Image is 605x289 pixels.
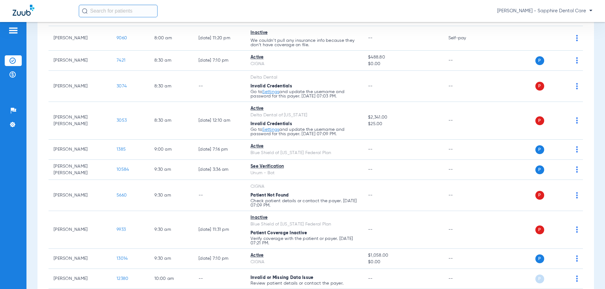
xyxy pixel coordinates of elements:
span: -- [368,276,373,281]
td: [PERSON_NAME] [49,249,112,269]
td: 9:30 AM [149,180,193,211]
td: -- [443,71,486,102]
span: -- [368,84,373,88]
span: $488.80 [368,54,438,61]
span: $2,341.00 [368,114,438,121]
span: P [535,145,544,154]
div: Active [251,252,358,259]
span: 12380 [117,276,128,281]
td: 8:00 AM [149,26,193,51]
td: [PERSON_NAME] [49,180,112,211]
p: Verify coverage with the patient or payer. [DATE] 07:21 PM. [251,236,358,245]
td: -- [443,269,486,289]
img: group-dot-blue.svg [576,192,578,198]
td: -- [443,211,486,249]
img: group-dot-blue.svg [576,35,578,41]
span: 9060 [117,36,127,40]
td: 9:30 AM [149,249,193,269]
span: P [535,191,544,200]
td: [DATE] 7:10 PM [193,249,245,269]
div: Active [251,143,358,150]
td: [DATE] 3:36 AM [193,160,245,180]
td: [DATE] 7:16 PM [193,140,245,160]
span: Patient Not Found [251,193,289,197]
span: 9933 [117,227,126,232]
p: We couldn’t pull any insurance info because they don’t have coverage on file. [251,38,358,47]
td: [PERSON_NAME] [49,211,112,249]
td: 10:00 AM [149,269,193,289]
div: Delta Dental [251,74,358,81]
td: -- [193,269,245,289]
span: 13014 [117,256,128,261]
td: -- [443,180,486,211]
p: Check patient details or contact the payer. [DATE] 07:09 PM. [251,199,358,208]
td: -- [443,51,486,71]
span: 10584 [117,167,129,172]
span: P [535,82,544,91]
span: -- [368,147,373,152]
td: -- [193,71,245,102]
img: group-dot-blue.svg [576,57,578,64]
span: -- [368,193,373,197]
span: P [535,275,544,283]
span: $1,058.00 [368,252,438,259]
span: P [535,165,544,174]
td: [DATE] 11:20 PM [193,26,245,51]
img: Zuub Logo [13,5,34,16]
span: $0.00 [368,259,438,265]
span: P [535,116,544,125]
div: Blue Shield of [US_STATE] Federal Plan [251,150,358,156]
a: Settings [262,127,279,132]
span: Patient Coverage Inactive [251,231,307,235]
div: Inactive [251,214,358,221]
td: Self-pay [443,26,486,51]
td: 8:30 AM [149,102,193,140]
img: group-dot-blue.svg [576,166,578,173]
span: 3074 [117,84,127,88]
img: group-dot-blue.svg [576,226,578,233]
a: Settings [262,90,279,94]
span: $25.00 [368,121,438,127]
span: Invalid Credentials [251,122,292,126]
iframe: Chat Widget [573,259,605,289]
div: CIGNA [251,183,358,190]
span: P [535,56,544,65]
div: See Verification [251,163,358,170]
p: Review patient details or contact the payer. [251,281,358,286]
div: Inactive [251,30,358,36]
span: -- [368,167,373,172]
td: [PERSON_NAME] [PERSON_NAME] [49,102,112,140]
img: group-dot-blue.svg [576,117,578,124]
td: 8:30 AM [149,71,193,102]
span: P [535,254,544,263]
td: [PERSON_NAME] [49,140,112,160]
div: CIGNA [251,61,358,67]
span: P [535,225,544,234]
p: Go to and update the username and password for this payer. [DATE] 07:09 PM. [251,127,358,136]
img: hamburger-icon [8,27,18,34]
span: $0.00 [368,61,438,67]
span: 3053 [117,118,127,123]
span: Invalid Credentials [251,84,292,88]
div: Delta Dental of [US_STATE] [251,112,358,119]
div: Active [251,54,358,61]
span: 7421 [117,58,125,63]
span: [PERSON_NAME] - Sapphire Dental Care [497,8,592,14]
span: 1385 [117,147,126,152]
span: 5660 [117,193,127,197]
td: -- [443,140,486,160]
td: 9:30 AM [149,211,193,249]
td: -- [443,160,486,180]
img: group-dot-blue.svg [576,146,578,153]
span: -- [368,36,373,40]
td: [DATE] 11:31 PM [193,211,245,249]
p: Go to and update the username and password for this payer. [DATE] 07:03 PM. [251,90,358,98]
input: Search for patients [79,5,158,17]
td: 9:00 AM [149,140,193,160]
div: CIGNA [251,259,358,265]
td: 9:30 AM [149,160,193,180]
td: [PERSON_NAME] [49,71,112,102]
img: Search Icon [82,8,88,14]
img: group-dot-blue.svg [576,255,578,262]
